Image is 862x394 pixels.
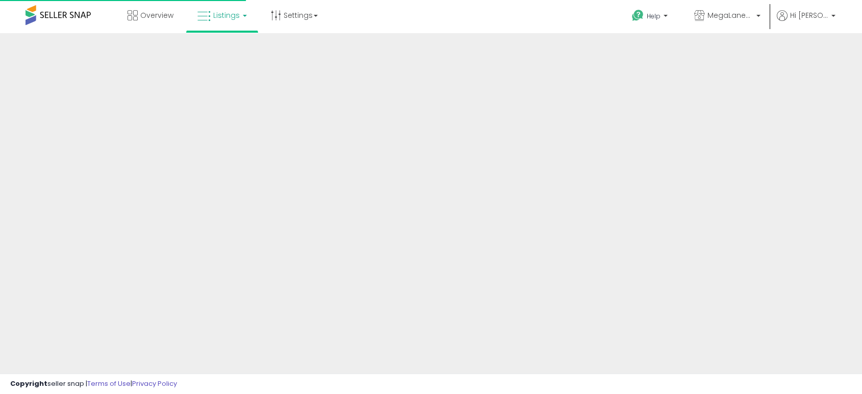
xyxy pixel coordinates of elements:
span: MegaLanes Distribution [707,10,753,20]
i: Get Help [631,9,644,22]
span: Overview [140,10,173,20]
a: Hi [PERSON_NAME] [777,10,835,33]
strong: Copyright [10,379,47,388]
a: Privacy Policy [132,379,177,388]
div: seller snap | | [10,379,177,389]
span: Help [647,12,661,20]
a: Help [624,2,678,33]
span: Hi [PERSON_NAME] [790,10,828,20]
a: Terms of Use [87,379,131,388]
span: Listings [213,10,240,20]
